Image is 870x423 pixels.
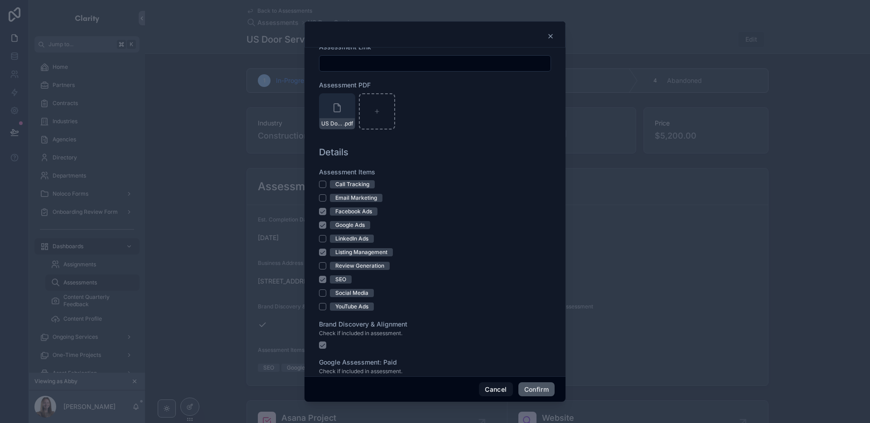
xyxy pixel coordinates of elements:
div: Google Ads [335,221,365,229]
div: Social Media [335,289,368,297]
span: Assessment PDF [319,81,371,89]
div: Call Tracking [335,180,369,188]
div: Email Marketing [335,194,377,202]
span: Assessment Items [319,168,375,176]
div: Listing Management [335,248,387,256]
span: Check if included in assessment. [319,368,402,375]
span: .pdf [343,120,353,127]
span: Check if included in assessment. [319,330,402,337]
button: Confirm [518,382,555,397]
div: Review Generation [335,262,384,270]
h1: Details [319,146,348,159]
span: US Door Service_PR [321,120,343,127]
button: Cancel [479,382,512,397]
div: Facebook Ads [335,207,372,216]
div: SEO [335,275,346,284]
span: Google Assessment: Paid [319,358,397,366]
div: YouTube Ads [335,303,368,311]
div: LinkedIn Ads [335,235,368,243]
span: Brand Discovery & Alignment [319,320,407,328]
